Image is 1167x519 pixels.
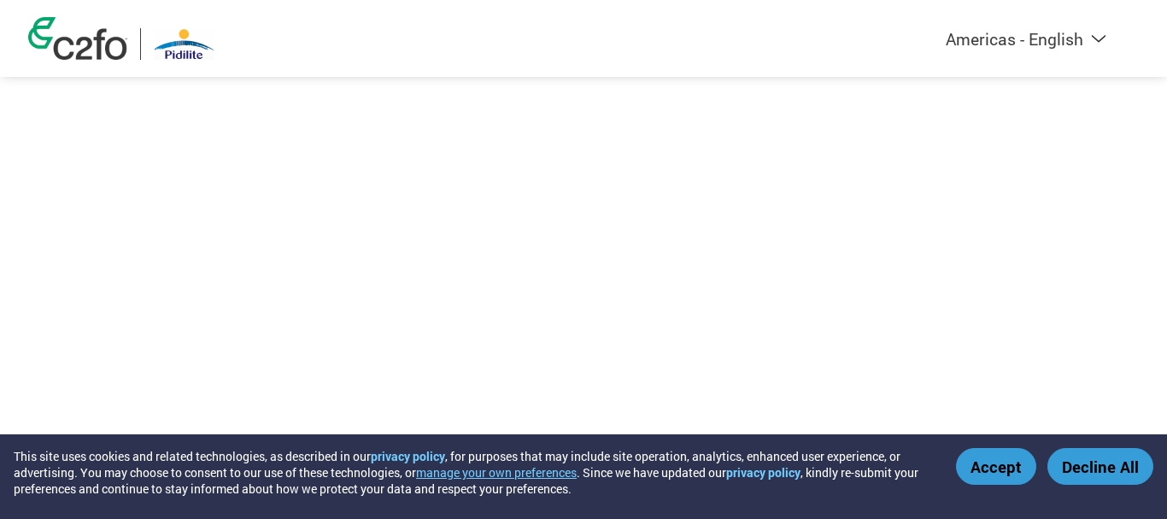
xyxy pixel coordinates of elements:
[14,448,931,497] div: This site uses cookies and related technologies, as described in our , for purposes that may incl...
[154,28,214,60] img: Pidilite Industries
[28,17,127,60] img: c2fo logo
[726,464,800,481] a: privacy policy
[956,448,1036,485] button: Accept
[416,464,577,481] button: manage your own preferences
[1047,448,1153,485] button: Decline All
[371,448,445,464] a: privacy policy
